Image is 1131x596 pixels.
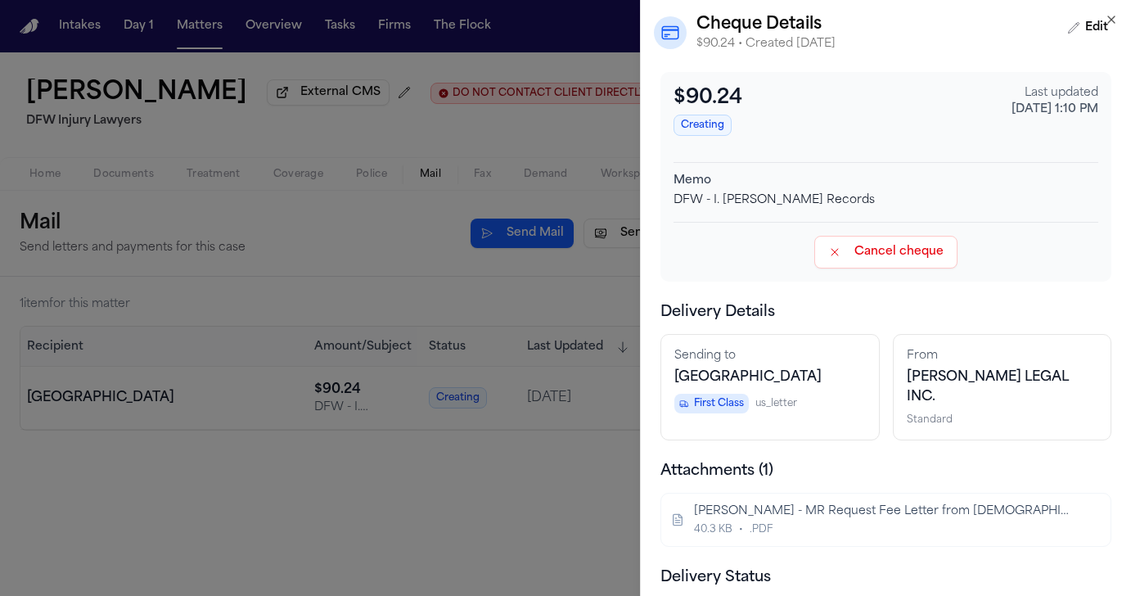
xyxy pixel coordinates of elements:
div: View artifact details for I. Montanez - MR Request Fee Letter from Methodist Health System - 8.27.25 [660,493,1111,547]
button: Edit [1059,13,1118,43]
p: $90.24 • Created [DATE] [696,36,1059,52]
div: DFW - I. [PERSON_NAME] Records [674,192,1098,209]
h3: Attachments ( 1 ) [660,460,1111,483]
div: Memo [674,173,1098,189]
span: Contact ID: 2ba47573-ac41-4aea-b98c-a367e53c11bf [907,371,1068,404]
button: Cancel cheque [814,236,958,269]
div: [DATE] 1:10 PM [1012,102,1098,118]
h3: Delivery Status [660,567,1111,589]
span: Contact ID: 911a0727-7659-40e8-8d77-aaa6f51f6bd8 [674,371,822,384]
h2: Cheque Details [696,13,1059,36]
span: • [739,523,743,536]
div: I. Montanez - MR Request Fee Letter from Methodist Health System - 8.27.25 [694,503,1075,520]
div: Sending to [674,348,866,364]
div: Standard [907,413,1098,427]
span: 40.3 KB [694,523,732,536]
div: $90.24 [674,85,1012,111]
div: Last updated [1012,85,1098,102]
span: .PDF [750,523,773,536]
span: us_letter [755,397,797,410]
h3: Delivery Details [660,301,1111,324]
span: Creating [674,115,732,136]
span: First Class [674,394,749,413]
div: From [907,348,1098,364]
